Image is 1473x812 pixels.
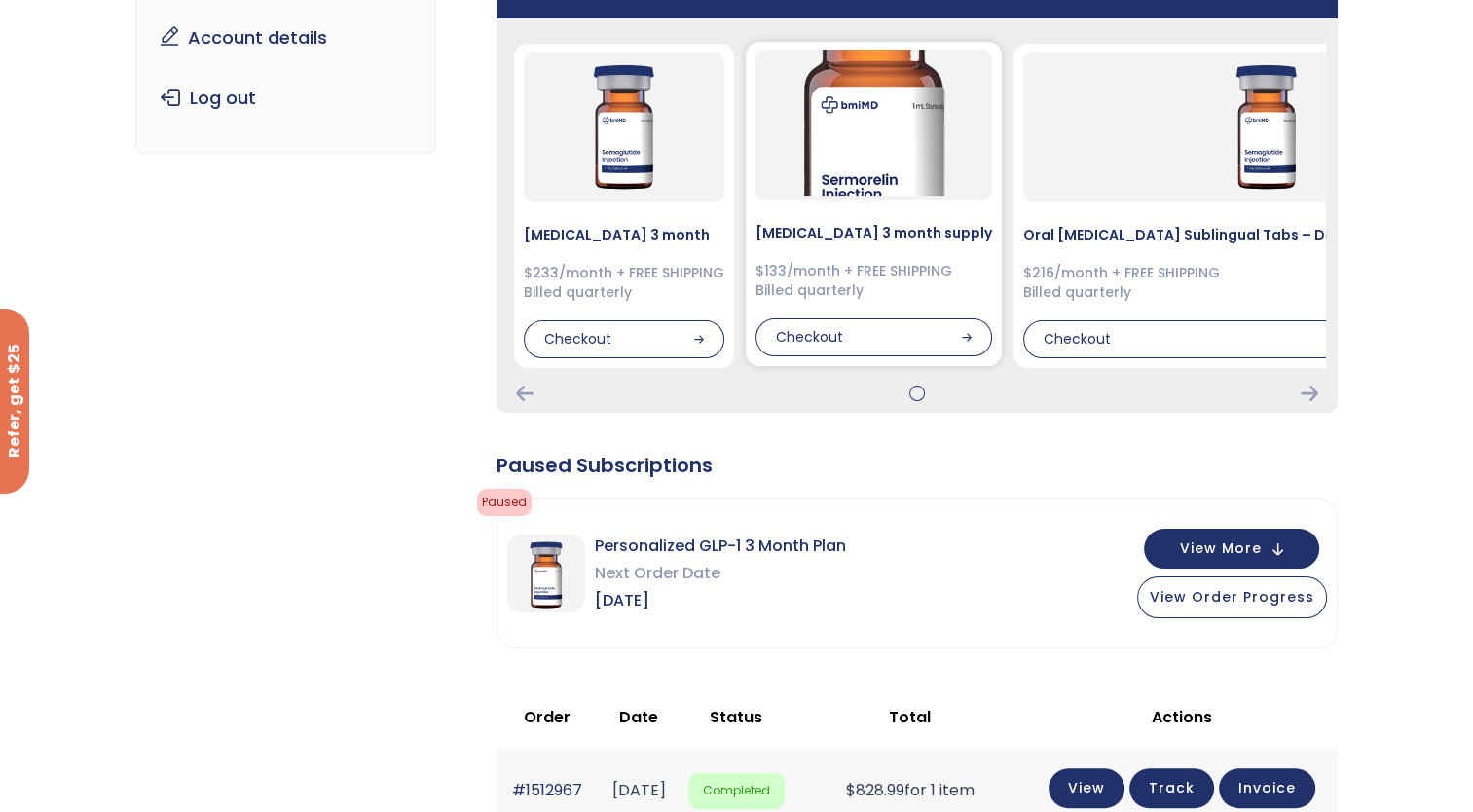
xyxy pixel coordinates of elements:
span: Total [889,706,931,728]
time: [DATE] [612,779,666,801]
span: Paused [477,489,532,516]
div: Previous Card [516,386,534,401]
span: 828.99 [846,779,904,801]
h4: [MEDICAL_DATA] 3 month [524,225,724,244]
span: $ [846,779,856,801]
h4: [MEDICAL_DATA] 3 month supply [755,223,992,242]
span: Date [619,706,658,728]
div: Next Card [1301,386,1318,401]
a: Log out [151,78,421,119]
a: #1512967 [512,779,582,801]
div: $233/month + FREE SHIPPING Billed quarterly [524,264,724,302]
a: Invoice [1219,768,1315,808]
span: Next Order Date [595,560,846,587]
div: $133/month + FREE SHIPPING Billed quarterly [755,262,992,300]
span: Actions [1152,706,1212,728]
span: View Order Progress [1150,587,1314,607]
span: View More [1180,542,1262,555]
a: Account details [151,18,421,58]
div: Checkout [524,320,724,359]
button: View More [1144,529,1319,569]
span: Status [710,706,762,728]
div: Checkout [755,318,992,357]
a: Track [1129,768,1214,808]
a: View [1049,768,1124,808]
span: Completed [688,773,785,809]
button: View Order Progress [1137,576,1327,618]
span: Personalized GLP-1 3 Month Plan [595,533,846,560]
div: Paused Subscriptions [497,452,1338,479]
span: Order [524,706,571,728]
span: [DATE] [595,587,846,614]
